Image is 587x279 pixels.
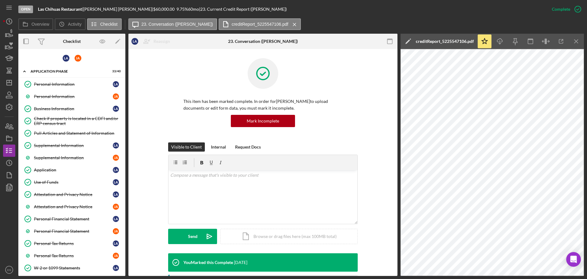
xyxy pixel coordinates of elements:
a: Pull Articles and Statement of Information [21,127,122,139]
label: 23. Conversation ([PERSON_NAME]) [142,22,213,27]
a: Personal Financial StatementLA [21,213,122,225]
button: Send [168,229,217,244]
div: Send [188,229,198,244]
div: Complete [552,3,570,15]
div: Personal Information [34,82,113,87]
a: Personal Financial StatementJA [21,225,122,237]
div: Visible to Client [171,142,202,152]
div: J A [113,228,119,234]
a: Supplemental InformationLA [21,139,122,152]
div: creditReport_5225547106.pdf [416,39,474,44]
div: Checklist [63,39,81,44]
a: Attestation and Privacy NoticeLA [21,188,122,201]
div: Check if property is located in a CDFI and/or ERP census tract [34,116,122,126]
a: Personal Tax ReturnsJA [21,250,122,262]
div: Personal Tax Returns [34,241,113,246]
button: Internal [208,142,229,152]
a: ApplicationLA [21,164,122,176]
label: Checklist [100,22,118,27]
div: J A [113,204,119,210]
div: Application [34,168,113,172]
b: Las Chihuas Restaurant [38,6,82,12]
div: Supplemental Information [34,143,113,148]
div: | 23. Current Credit Report ([PERSON_NAME]) [199,7,287,12]
button: Complete [546,3,584,15]
button: LAReassign [128,35,176,47]
div: J A [113,155,119,161]
div: 23. Conversation ([PERSON_NAME]) [228,39,298,44]
p: This item has been marked complete. In order for [PERSON_NAME] to upload documents or edit form d... [183,98,342,112]
div: You Marked this Complete [183,260,233,265]
button: Checklist [87,18,122,30]
div: Internal [211,142,226,152]
div: 33 / 40 [110,70,121,73]
div: L A [113,265,119,271]
div: Personal Financial Statement [34,217,113,221]
a: Attestation and Privacy NoticeJA [21,201,122,213]
div: L A [113,167,119,173]
a: Personal Tax ReturnsLA [21,237,122,250]
button: Overview [18,18,53,30]
div: $60,000.00 [153,7,176,12]
button: Request Docs [232,142,264,152]
button: Visible to Client [168,142,205,152]
button: Activity [55,18,85,30]
label: creditReport_5225547106.pdf [232,22,288,27]
a: Supplemental InformationJA [21,152,122,164]
button: 23. Conversation ([PERSON_NAME]) [128,18,217,30]
button: creditReport_5225547106.pdf [219,18,301,30]
div: L A [113,240,119,247]
div: Personal Tax Returns [34,253,113,258]
div: Use of Funds [34,180,113,185]
div: 60 mo [188,7,199,12]
div: Supplemental Information [34,155,113,160]
a: Check if property is located in a CDFI and/or ERP census tract [21,115,122,127]
div: Pull Articles and Statement of Information [34,131,122,136]
label: Overview [31,22,49,27]
div: Application Phase [31,70,105,73]
button: DS [3,264,15,276]
div: L A [131,38,138,45]
a: Use of FundsLA [21,176,122,188]
div: L A [113,106,119,112]
a: Business InformationLA [21,103,122,115]
div: L A [113,179,119,185]
time: 2025-08-18 17:14 [234,260,247,265]
div: L A [113,81,119,87]
div: Personal Information [34,94,113,99]
div: 9.75 % [176,7,188,12]
div: | [38,7,83,12]
div: J A [75,55,81,62]
div: Attestation and Privacy Notice [34,204,113,209]
label: Activity [68,22,81,27]
div: J A [113,253,119,259]
a: Personal InformationJA [21,90,122,103]
div: [PERSON_NAME] [PERSON_NAME] | [83,7,153,12]
div: J A [113,93,119,100]
div: Mark Incomplete [247,115,279,127]
div: W-2 or 1099 Statements [34,266,113,270]
text: DS [7,268,11,272]
div: L A [113,216,119,222]
div: Request Docs [235,142,261,152]
div: Reassign [153,35,170,47]
div: Open Intercom Messenger [566,252,581,267]
a: W-2 or 1099 StatementsLA [21,262,122,274]
div: Personal Financial Statement [34,229,113,234]
button: Mark Incomplete [231,115,295,127]
div: Open [18,6,33,13]
a: Personal InformationLA [21,78,122,90]
div: L A [63,55,69,62]
div: Business Information [34,106,113,111]
div: L A [113,191,119,198]
div: Attestation and Privacy Notice [34,192,113,197]
div: L A [113,142,119,149]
